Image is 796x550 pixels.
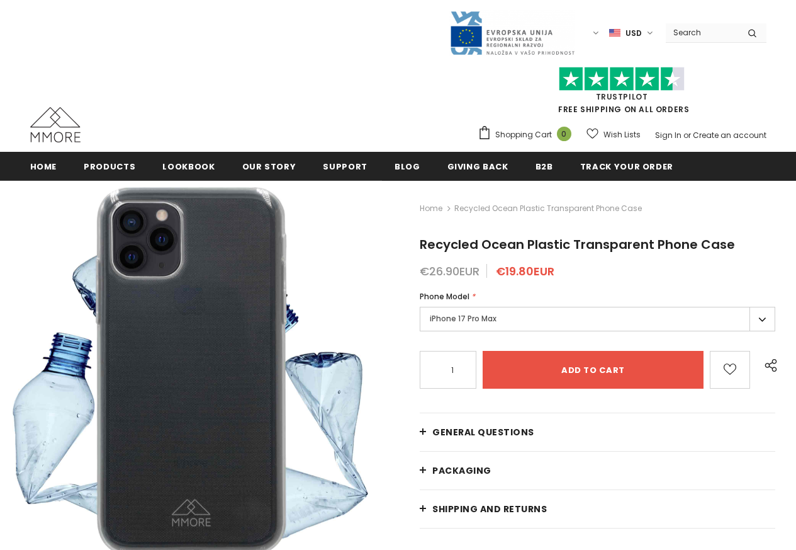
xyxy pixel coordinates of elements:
a: Home [420,201,442,216]
span: support [323,161,367,173]
span: Our Story [242,161,296,173]
a: PACKAGING [420,452,775,490]
span: Track your order [580,161,673,173]
a: Products [84,152,135,180]
a: Giving back [447,152,508,180]
a: Wish Lists [586,123,641,146]
a: Javni Razpis [449,27,575,38]
a: Trustpilot [596,91,648,102]
span: Products [84,161,135,173]
span: Wish Lists [603,129,641,141]
input: Add to cart [483,351,704,389]
img: Javni Razpis [449,10,575,56]
span: 0 [557,127,571,141]
a: Lookbook [162,152,215,180]
a: Our Story [242,152,296,180]
span: Phone Model [420,291,469,302]
span: Recycled Ocean Plastic Transparent Phone Case [420,236,735,253]
span: Shopping Cart [495,129,552,141]
span: €19.80EUR [496,263,554,279]
a: Track your order [580,152,673,180]
span: or [683,130,691,140]
span: €26.90EUR [420,263,479,279]
a: Blog [395,152,420,180]
span: Blog [395,161,420,173]
a: support [323,152,367,180]
label: iPhone 17 Pro Max [420,307,775,331]
span: FREE SHIPPING ON ALL ORDERS [478,72,766,115]
span: B2B [535,161,553,173]
span: General Questions [432,426,534,438]
a: Home [30,152,57,180]
a: B2B [535,152,553,180]
span: PACKAGING [432,464,491,477]
a: Create an account [693,130,766,140]
a: General Questions [420,413,775,451]
span: Home [30,161,57,173]
img: MMORE Cases [30,107,81,142]
img: USD [609,28,620,38]
span: Shipping and returns [432,503,547,515]
a: Shipping and returns [420,490,775,528]
span: Recycled Ocean Plastic Transparent Phone Case [454,201,642,216]
span: USD [625,27,642,40]
span: Lookbook [162,161,215,173]
a: Sign In [655,130,681,140]
span: Giving back [447,161,508,173]
a: Shopping Cart 0 [478,125,578,144]
img: Trust Pilot Stars [559,67,685,91]
input: Search Site [666,23,738,42]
